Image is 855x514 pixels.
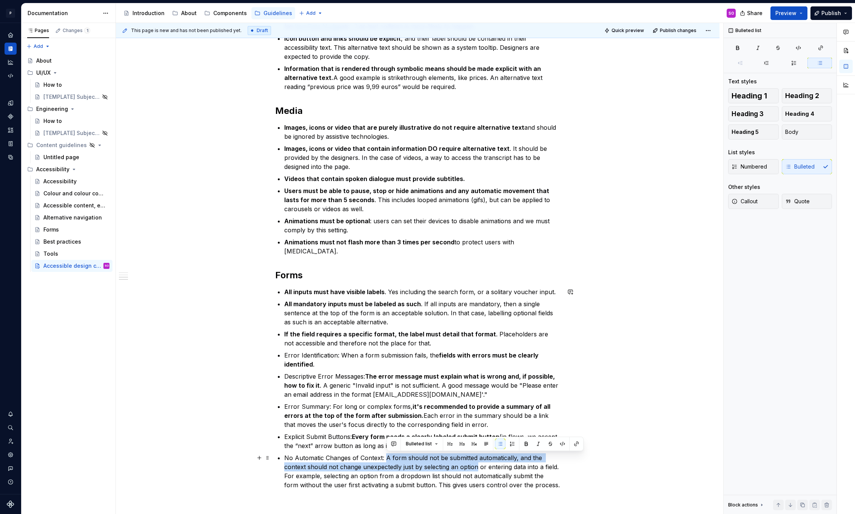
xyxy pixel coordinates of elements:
[728,149,755,156] div: List styles
[602,25,647,36] button: Quick preview
[27,28,49,34] div: Pages
[821,9,841,17] span: Publish
[5,70,17,82] a: Code automation
[284,372,561,399] p: Descriptive Error Messages: . A generic "Invalid input" is not sufficient. A good message would b...
[284,238,561,256] p: to protect users with [MEDICAL_DATA].
[213,9,247,17] div: Components
[728,194,779,209] button: Callout
[785,198,810,205] span: Quote
[612,28,644,34] span: Quick preview
[34,43,43,49] span: Add
[284,144,561,171] p: . It should be provided by the designers. In the case of videos, a way to access the transcript h...
[43,129,100,137] div: [TEMPLATE] Subject of the debate
[63,28,90,34] div: Changes
[297,8,325,18] button: Add
[5,110,17,123] div: Components
[24,163,112,175] div: Accessibility
[728,88,779,103] button: Heading 1
[747,9,763,17] span: Share
[5,462,17,474] button: Contact support
[284,402,561,429] p: Error Summary: For long or complex forms, Each error in the summary should be a link that moves t...
[785,128,798,136] span: Body
[284,217,370,225] strong: Animations must be optional
[31,212,112,224] a: Alternative navigation
[284,330,561,348] p: . Placeholders are not accessible and therefore not the place for that.
[31,79,112,91] a: How to
[352,433,499,440] strong: Every form needs a clearly labeled submit button
[728,159,779,174] button: Numbered
[24,41,52,52] button: Add
[284,403,552,419] strong: it's recommended to provide a summary of all errors at the top of the form after submission.
[284,216,561,235] p: : users can set their devices to disable animations and we must comply by this setting.
[43,226,59,233] div: Forms
[284,300,421,308] strong: All mandatory inputs must be labeled as such
[257,28,268,34] span: Draft
[24,67,112,79] div: UI/UX
[284,330,496,338] strong: If the field requires a specific format, the label must detail that format
[5,138,17,150] a: Storybook stories
[736,6,767,20] button: Share
[5,435,17,447] a: Invite team
[105,262,109,270] div: SO
[43,238,81,245] div: Best practices
[728,183,760,191] div: Other styles
[732,198,758,205] span: Callout
[284,187,551,204] strong: Users must be able to pause, stop or hide animations and any automatic movement that lasts for mo...
[284,65,542,81] strong: Information that is rendered through symbolic means should be made explicit with an alternative t...
[728,78,757,85] div: Text styles
[732,128,759,136] span: Heading 5
[36,69,51,77] div: UI/UX
[284,186,561,213] p: . This includes looped animations (gifs), but can be applied to carousels or videos as well.
[785,110,814,118] span: Heading 4
[36,57,52,64] div: About
[5,449,17,461] a: Settings
[785,92,819,100] span: Heading 2
[169,7,200,19] a: About
[284,373,556,389] strong: The error message must explain what is wrong and, if possible, how to fix it
[728,106,779,121] button: Heading 3
[31,224,112,236] a: Forms
[131,28,242,34] span: This page is new and has not been published yet.
[31,199,112,212] a: Accessible content, expected roles
[251,7,295,19] a: Guidelines
[181,9,197,17] div: About
[31,248,112,260] a: Tools
[732,110,764,118] span: Heading 3
[2,5,20,21] button: P
[43,81,62,89] div: How to
[43,93,100,101] div: [TEMPLATE] Subject of the debate
[5,29,17,41] a: Home
[43,153,79,161] div: Untitled page
[36,166,69,173] div: Accessibility
[782,88,832,103] button: Heading 2
[24,55,112,67] a: About
[31,175,112,187] a: Accessibility
[5,56,17,68] a: Analytics
[263,9,292,17] div: Guidelines
[28,9,99,17] div: Documentation
[284,145,510,152] strong: Images, icons or video that contain information DO require alternative text
[5,408,17,420] div: Notifications
[31,91,112,103] a: [TEMPLATE] Subject of the debate
[284,287,561,296] p: . Yes including the search form, or a solitary voucher input.
[132,9,165,17] div: Introduction
[31,115,112,127] a: How to
[31,236,112,248] a: Best practices
[660,28,696,34] span: Publish changes
[5,97,17,109] a: Design tokens
[31,151,112,163] a: Untitled page
[43,190,106,197] div: Colour and colour contrast
[31,260,112,272] a: Accessible design checklistSO
[775,9,796,17] span: Preview
[43,202,106,209] div: Accessible content, expected roles
[650,25,700,36] button: Publish changes
[120,7,168,19] a: Introduction
[284,124,524,131] strong: Images, icons or video that are purely illustrative do not require alternative text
